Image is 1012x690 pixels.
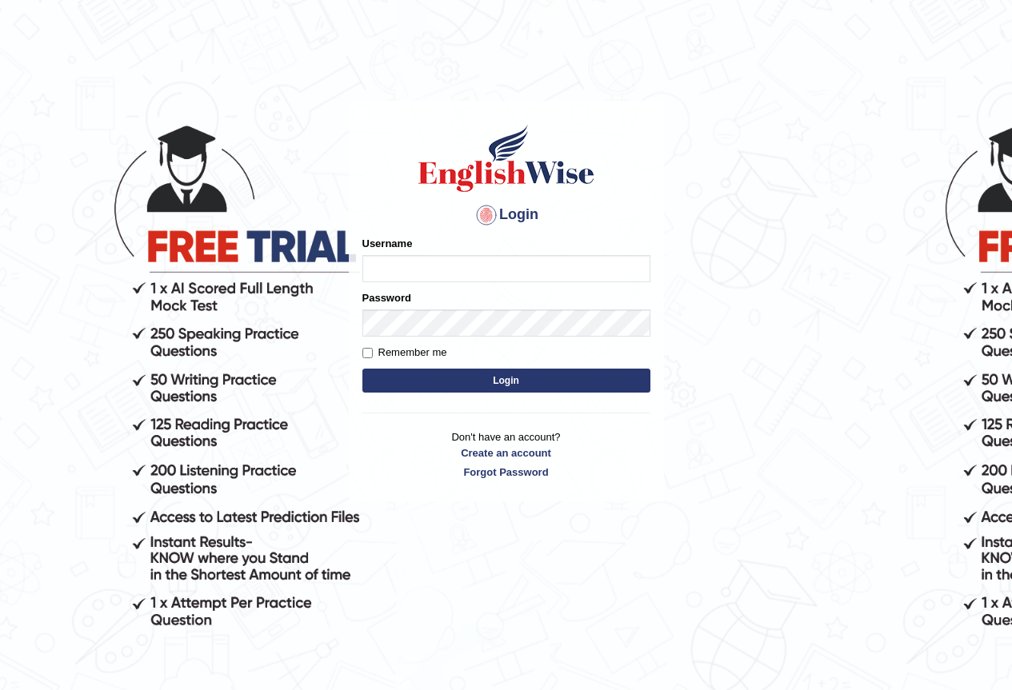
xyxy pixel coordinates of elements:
[362,236,413,251] label: Username
[362,290,411,305] label: Password
[362,429,650,479] p: Don't have an account?
[362,345,447,361] label: Remember me
[362,445,650,461] a: Create an account
[362,348,373,358] input: Remember me
[362,369,650,393] button: Login
[362,465,650,480] a: Forgot Password
[415,122,598,194] img: Logo of English Wise sign in for intelligent practice with AI
[362,202,650,228] h4: Login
